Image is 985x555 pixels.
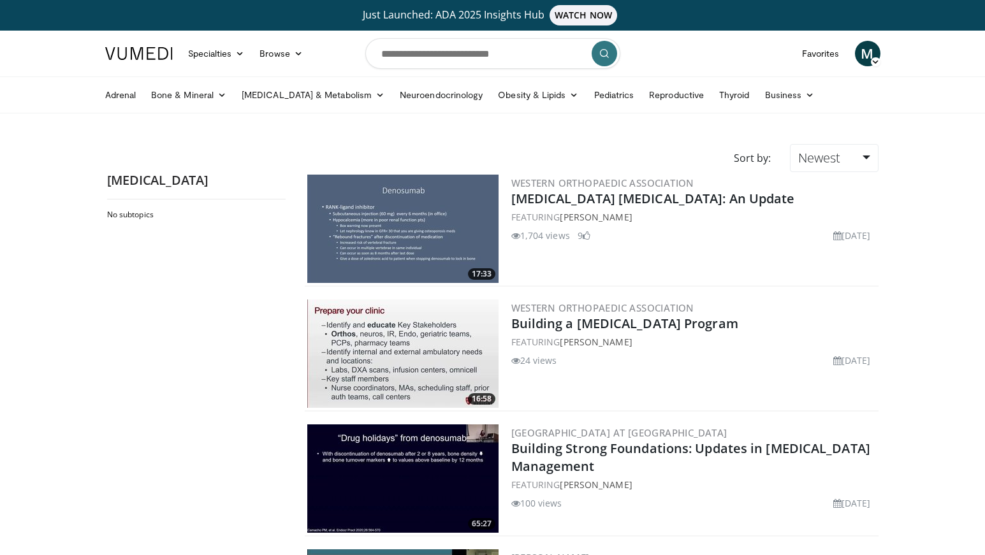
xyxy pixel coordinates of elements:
a: M [855,41,880,66]
a: Western Orthopaedic Association [511,177,694,189]
li: 24 views [511,354,557,367]
h2: [MEDICAL_DATA] [107,172,286,189]
li: 9 [578,229,590,242]
a: Building Strong Foundations: Updates in [MEDICAL_DATA] Management [511,440,870,475]
a: Just Launched: ADA 2025 Insights HubWATCH NOW [107,5,879,25]
img: VuMedi Logo [105,47,173,60]
a: Business [757,82,822,108]
span: WATCH NOW [550,5,617,25]
a: Bone & Mineral [143,82,234,108]
a: Specialties [180,41,252,66]
a: Thyroid [711,82,757,108]
a: Pediatrics [587,82,642,108]
span: 17:33 [468,268,495,280]
li: [DATE] [833,229,871,242]
a: Browse [252,41,310,66]
a: [GEOGRAPHIC_DATA] at [GEOGRAPHIC_DATA] [511,426,727,439]
a: Obesity & Lipids [490,82,586,108]
img: 0c0646b5-b3fb-46fa-b2c5-b0b7a2f73cfb.300x170_q85_crop-smart_upscale.jpg [307,299,499,408]
a: [PERSON_NAME] [560,479,632,491]
a: Western Orthopaedic Association [511,301,694,314]
div: Sort by: [724,144,780,172]
a: [PERSON_NAME] [560,211,632,223]
a: Adrenal [98,82,144,108]
img: 2501f7b4-66a4-417f-8e88-d267df18309c.300x170_q85_crop-smart_upscale.jpg [307,175,499,283]
span: 65:27 [468,518,495,530]
img: 28d60928-a25d-4044-be9b-4a7b0eba5571.300x170_q85_crop-smart_upscale.jpg [307,424,499,533]
li: [DATE] [833,496,871,510]
a: Neuroendocrinology [392,82,490,108]
li: [DATE] [833,354,871,367]
a: 17:33 [307,175,499,283]
a: Reproductive [641,82,711,108]
div: FEATURING [511,478,876,491]
input: Search topics, interventions [365,38,620,69]
span: 16:58 [468,393,495,405]
h2: No subtopics [107,210,282,220]
a: 65:27 [307,424,499,533]
li: 1,704 views [511,229,570,242]
div: FEATURING [511,335,876,349]
a: [MEDICAL_DATA] [MEDICAL_DATA]: An Update [511,190,795,207]
li: 100 views [511,496,562,510]
div: FEATURING [511,210,876,224]
span: Newest [798,149,840,166]
a: 16:58 [307,299,499,408]
a: Favorites [794,41,847,66]
a: Building a [MEDICAL_DATA] Program [511,315,738,332]
a: [MEDICAL_DATA] & Metabolism [234,82,392,108]
a: [PERSON_NAME] [560,336,632,348]
a: Newest [790,144,878,172]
